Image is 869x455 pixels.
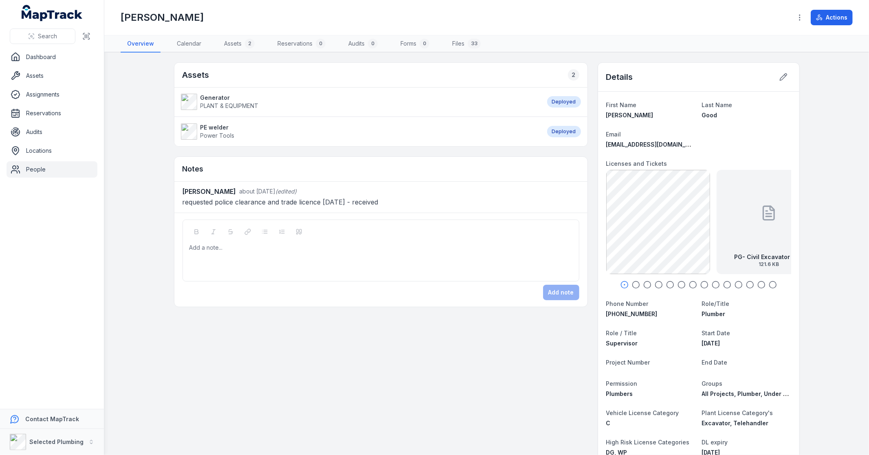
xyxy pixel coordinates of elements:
[200,102,259,109] span: PLANT & EQUIPMENT
[240,188,276,195] span: about [DATE]
[734,253,803,261] strong: PG- Civil Excavator SOA
[606,330,637,336] span: Role / Title
[734,261,803,268] span: 121.6 KB
[7,105,97,121] a: Reservations
[7,68,97,84] a: Assets
[394,35,436,53] a: Forms0
[606,409,679,416] span: Vehicle License Category
[606,439,690,446] span: High Risk License Categories
[245,39,255,48] div: 2
[240,188,276,195] time: 14/07/2025, 11:02:23 am
[121,11,204,24] h1: [PERSON_NAME]
[702,409,773,416] span: Plant License Category's
[271,35,332,53] a: Reservations0
[276,188,297,195] span: (edited)
[170,35,208,53] a: Calendar
[7,49,97,65] a: Dashboard
[606,340,638,347] span: Supervisor
[200,123,235,132] strong: PE welder
[606,71,633,83] h2: Details
[25,415,79,422] strong: Contact MapTrack
[606,300,649,307] span: Phone Number
[547,96,581,108] div: Deployed
[7,86,97,103] a: Assignments
[38,32,57,40] span: Search
[606,420,611,426] span: C
[342,35,384,53] a: Audits0
[121,35,161,53] a: Overview
[606,359,650,366] span: Project Number
[702,330,730,336] span: Start Date
[183,163,204,175] h3: Notes
[218,35,261,53] a: Assets2
[200,94,259,102] strong: Generator
[7,124,97,140] a: Audits
[606,101,637,108] span: First Name
[702,112,717,119] span: Good
[702,390,821,397] span: All Projects, Plumber, Under Construction
[22,5,83,21] a: MapTrack
[183,187,236,196] strong: [PERSON_NAME]
[606,390,633,397] span: Plumbers
[702,310,726,317] span: Plumber
[547,126,581,137] div: Deployed
[702,380,723,387] span: Groups
[702,439,728,446] span: DL expiry
[702,420,769,426] span: Excavator, Telehandler
[606,112,653,119] span: [PERSON_NAME]
[702,340,720,347] span: [DATE]
[10,29,75,44] button: Search
[568,69,579,81] div: 2
[702,340,720,347] time: 19/03/2020, 12:00:00 am
[446,35,487,53] a: Files33
[606,310,658,317] span: [PHONE_NUMBER]
[183,69,209,81] h2: Assets
[606,131,621,138] span: Email
[468,39,481,48] div: 33
[606,160,667,167] span: Licenses and Tickets
[420,39,429,48] div: 0
[183,196,579,208] p: requested police clearance and trade licence [DATE] - received
[181,94,539,110] a: GeneratorPLANT & EQUIPMENT
[702,101,733,108] span: Last Name
[811,10,853,25] button: Actions
[316,39,326,48] div: 0
[181,123,539,140] a: PE welderPower Tools
[7,143,97,159] a: Locations
[7,161,97,178] a: People
[200,132,235,139] span: Power Tools
[29,438,84,445] strong: Selected Plumbing
[606,380,638,387] span: Permission
[368,39,378,48] div: 0
[702,300,730,307] span: Role/Title
[702,359,728,366] span: End Date
[606,141,704,148] span: [EMAIL_ADDRESS][DOMAIN_NAME]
